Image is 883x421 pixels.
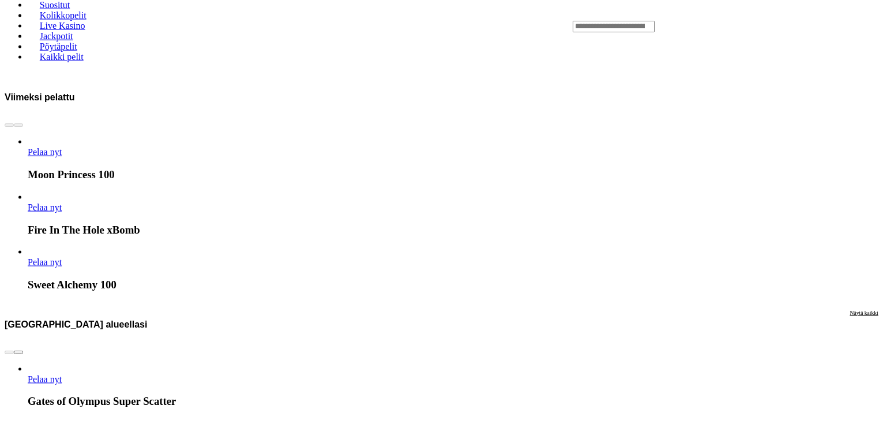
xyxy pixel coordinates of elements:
[5,319,147,330] h3: [GEOGRAPHIC_DATA] alueellasi
[28,364,878,408] article: Gates of Olympus Super Scatter
[28,374,62,384] a: Gates of Olympus Super Scatter
[35,10,91,20] span: Kolikkopelit
[28,257,62,267] a: Sweet Alchemy 100
[28,202,62,212] span: Pelaa nyt
[5,123,14,127] button: prev slide
[35,21,90,31] span: Live Kasino
[5,351,14,354] button: prev slide
[28,202,62,212] a: Fire In The Hole xBomb
[35,31,78,41] span: Jackpotit
[28,279,878,291] h3: Sweet Alchemy 100
[573,21,655,32] input: Search
[28,395,878,408] h3: Gates of Olympus Super Scatter
[28,374,62,384] span: Pelaa nyt
[850,310,878,316] span: Näytä kaikki
[28,257,62,267] span: Pelaa nyt
[35,42,82,51] span: Pöytäpelit
[28,147,62,157] span: Pelaa nyt
[28,38,89,55] a: Pöytäpelit
[28,17,97,35] a: Live Kasino
[14,123,23,127] button: next slide
[28,137,878,181] article: Moon Princess 100
[28,48,96,66] a: Kaikki pelit
[28,168,878,181] h3: Moon Princess 100
[28,7,98,24] a: Kolikkopelit
[28,247,878,291] article: Sweet Alchemy 100
[35,52,88,62] span: Kaikki pelit
[14,351,23,354] button: next slide
[28,224,878,236] h3: Fire In The Hole xBomb
[5,92,75,103] h3: Viimeksi pelattu
[28,192,878,236] article: Fire In The Hole xBomb
[28,147,62,157] a: Moon Princess 100
[850,310,878,339] a: Näytä kaikki
[28,28,85,45] a: Jackpotit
